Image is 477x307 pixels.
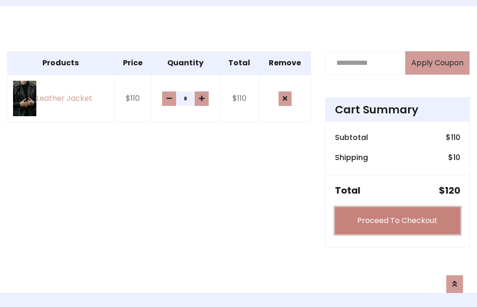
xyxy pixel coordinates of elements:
[335,207,460,234] a: Proceed To Checkout
[445,184,460,197] span: 120
[335,153,368,162] h6: Shipping
[335,133,368,142] h6: Subtotal
[335,103,460,116] h4: Cart Summary
[453,152,460,163] span: 10
[335,185,361,196] h5: Total
[220,51,259,75] th: Total
[114,75,151,122] td: $110
[259,51,311,75] th: Remove
[220,75,259,122] td: $110
[446,133,460,142] h6: $
[451,132,460,143] span: 110
[439,185,460,196] h5: $
[13,81,109,116] a: Leather Jacket
[114,51,151,75] th: Price
[7,51,115,75] th: Products
[151,51,219,75] th: Quantity
[405,51,470,75] button: Apply Coupon
[448,153,460,162] h6: $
